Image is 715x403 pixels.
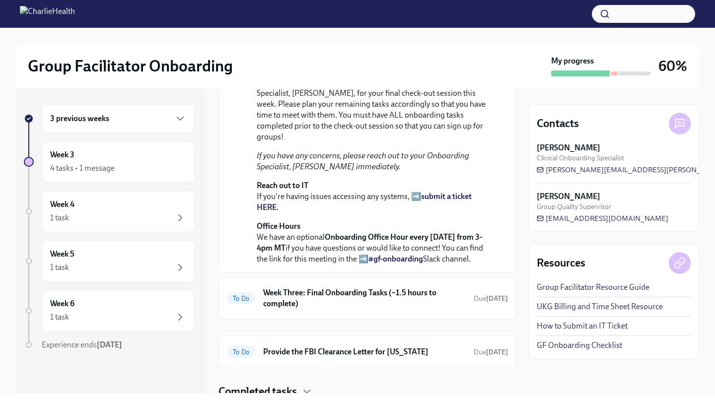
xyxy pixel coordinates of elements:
span: August 30th, 2025 10:00 [474,294,508,303]
h4: Contacts [537,116,579,131]
h6: Week 6 [50,298,74,309]
div: 4 tasks • 1 message [50,163,115,174]
strong: My progress [551,56,594,67]
h3: 60% [658,57,687,75]
a: GF Onboarding Checklist [537,340,622,351]
a: #gf-onboarding [368,254,423,264]
h6: Week 3 [50,149,74,160]
span: Due [474,294,508,303]
a: Week 51 task [24,240,195,282]
div: 3 previous weeks [42,104,195,133]
strong: [DATE] [486,294,508,303]
a: To DoProvide the FBI Clearance Letter for [US_STATE]Due[DATE] [227,344,508,360]
h6: Week Three: Final Onboarding Tasks (~1.5 hours to complete) [263,287,466,309]
a: Group Facilitator Resource Guide [537,282,649,293]
div: 1 task [50,212,69,223]
span: Group Quality Supervisor [537,202,611,211]
span: Clinical Onboarding Specialist [537,153,624,163]
em: If you have any concerns, please reach out to your Onboarding Specialist, [PERSON_NAME] immediately. [257,151,469,171]
a: Week 61 task [24,290,195,332]
div: 1 task [50,262,69,273]
div: Completed tasks [218,384,516,399]
span: Due [474,348,508,356]
h6: 3 previous weeks [50,113,109,124]
img: CharlieHealth [20,6,75,22]
h6: Provide the FBI Clearance Letter for [US_STATE] [263,346,466,357]
h4: Resources [537,256,585,270]
h2: Group Facilitator Onboarding [28,56,233,76]
div: 1 task [50,312,69,323]
span: To Do [227,295,255,302]
h4: Completed tasks [218,384,297,399]
a: Week 41 task [24,191,195,232]
a: How to Submit an IT Ticket [537,321,628,332]
a: Week 34 tasks • 1 message [24,141,195,183]
a: [EMAIL_ADDRESS][DOMAIN_NAME] [537,213,668,223]
h6: Week 4 [50,199,74,210]
h6: Week 5 [50,249,74,260]
strong: [DATE] [486,348,508,356]
strong: [PERSON_NAME] [537,142,600,153]
strong: Reach out to IT [257,181,308,190]
p: We have an optional if you have questions or would like to connect! You can find the link for thi... [257,221,492,265]
a: To DoWeek Three: Final Onboarding Tasks (~1.5 hours to complete)Due[DATE] [227,285,508,311]
strong: [PERSON_NAME] [537,191,600,202]
span: September 16th, 2025 10:00 [474,347,508,357]
span: Experience ends [42,340,122,349]
span: To Do [227,348,255,356]
p: If you're having issues accessing any systems, ➡️ . [257,180,492,213]
strong: Onboarding Office Hour every [DATE] from 3-4pm MT [257,232,482,253]
strong: Office Hours [257,221,300,231]
strong: [DATE] [97,340,122,349]
a: UKG Billing and Time Sheet Resource [537,301,663,312]
p: Please note: You are required to meet with your Onboarding Specialist, [PERSON_NAME], for your fi... [257,77,492,142]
